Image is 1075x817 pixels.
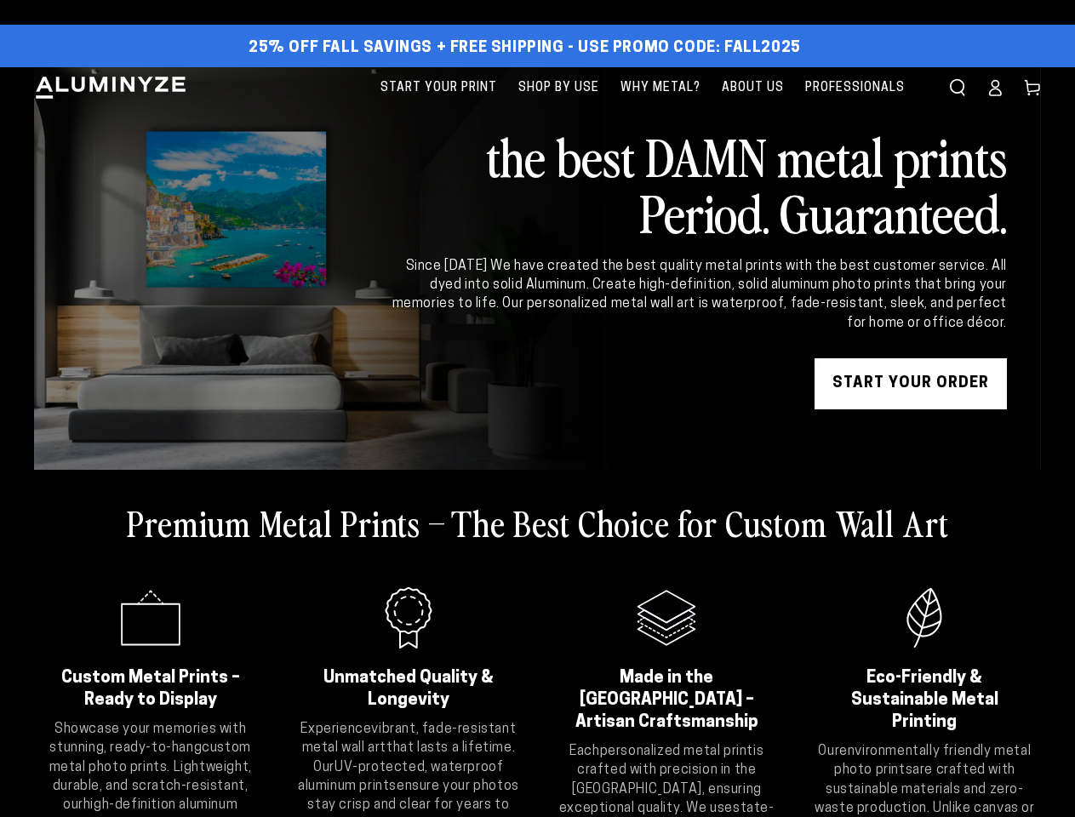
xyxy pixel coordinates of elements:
h2: Premium Metal Prints – The Best Choice for Custom Wall Art [127,500,949,545]
summary: Search our site [939,69,976,106]
a: Why Metal? [612,67,709,109]
span: Professionals [805,77,905,99]
span: About Us [722,77,784,99]
a: Professionals [797,67,913,109]
span: Shop By Use [518,77,599,99]
strong: environmentally friendly metal photo prints [834,745,1031,777]
a: About Us [713,67,792,109]
a: START YOUR Order [815,358,1007,409]
span: Start Your Print [380,77,497,99]
strong: UV-protected, waterproof aluminum prints [298,761,504,793]
strong: custom metal photo prints [49,741,251,774]
a: Shop By Use [510,67,608,109]
h2: the best DAMN metal prints Period. Guaranteed. [389,128,1007,240]
h2: Eco-Friendly & Sustainable Metal Printing [830,667,1020,734]
a: Start Your Print [372,67,506,109]
span: 25% off FALL Savings + Free Shipping - Use Promo Code: FALL2025 [249,39,801,58]
div: Since [DATE] We have created the best quality metal prints with the best customer service. All dy... [389,257,1007,334]
img: Aluminyze [34,75,187,100]
strong: vibrant, fade-resistant metal wall art [302,723,517,755]
h2: Unmatched Quality & Longevity [313,667,503,711]
strong: personalized metal print [600,745,753,758]
h2: Made in the [GEOGRAPHIC_DATA] – Artisan Craftsmanship [572,667,762,734]
span: Why Metal? [620,77,700,99]
h2: Custom Metal Prints – Ready to Display [55,667,245,711]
